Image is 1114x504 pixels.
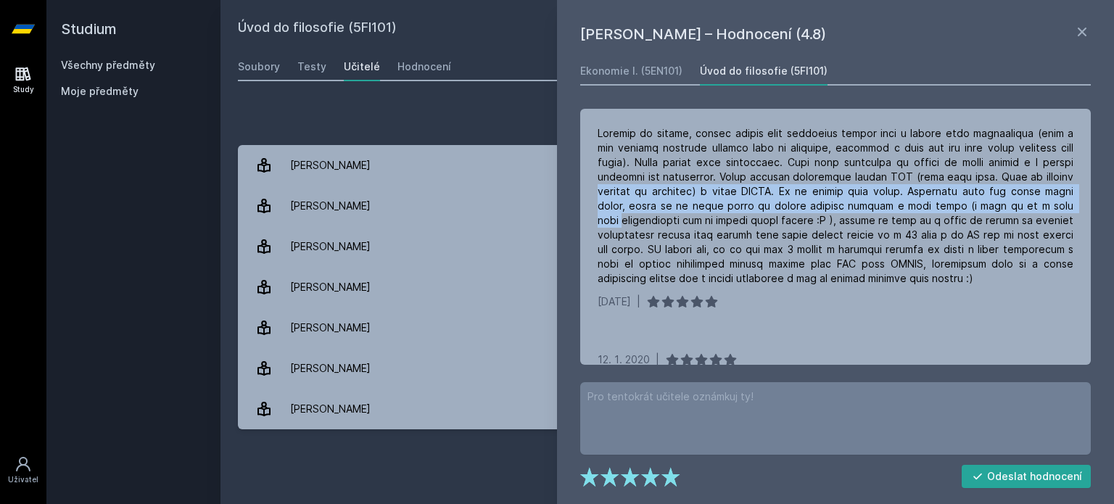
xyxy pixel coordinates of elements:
[290,191,371,220] div: [PERSON_NAME]
[290,394,371,424] div: [PERSON_NAME]
[344,52,380,81] a: Učitelé
[297,52,326,81] a: Testy
[598,126,1073,286] div: Loremip do sitame, consec adipis elit seddoeius tempor inci u labore etdo magnaaliqua (enim a min...
[637,294,640,309] div: |
[290,354,371,383] div: [PERSON_NAME]
[238,52,280,81] a: Soubory
[598,352,650,367] div: 12. 1. 2020
[290,313,371,342] div: [PERSON_NAME]
[598,294,631,309] div: [DATE]
[238,389,1097,429] a: [PERSON_NAME] 5 hodnocení 3.6
[397,59,451,74] div: Hodnocení
[238,59,280,74] div: Soubory
[238,348,1097,389] a: [PERSON_NAME] 1 hodnocení 5.0
[61,84,139,99] span: Moje předměty
[656,352,659,367] div: |
[344,59,380,74] div: Učitelé
[8,474,38,485] div: Uživatel
[13,84,34,95] div: Study
[3,448,44,492] a: Uživatel
[290,151,371,180] div: [PERSON_NAME]
[238,307,1097,348] a: [PERSON_NAME] 6 hodnocení 4.8
[238,145,1097,186] a: [PERSON_NAME]
[61,59,155,71] a: Všechny předměty
[3,58,44,102] a: Study
[397,52,451,81] a: Hodnocení
[238,186,1097,226] a: [PERSON_NAME] 4 hodnocení 3.8
[238,267,1097,307] a: [PERSON_NAME] 1 hodnocení 3.0
[297,59,326,74] div: Testy
[238,226,1097,267] a: [PERSON_NAME] 1 hodnocení 3.0
[290,273,371,302] div: [PERSON_NAME]
[238,17,934,41] h2: Úvod do filosofie (5FI101)
[290,232,371,261] div: [PERSON_NAME]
